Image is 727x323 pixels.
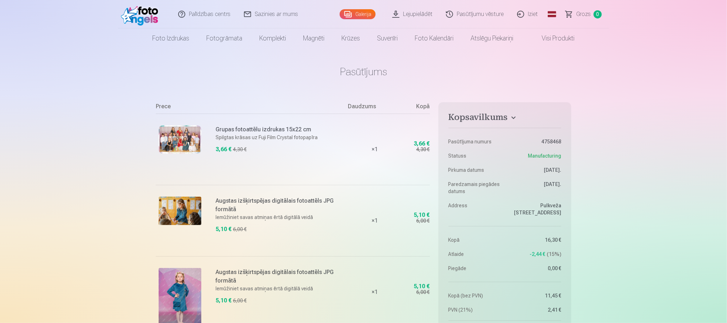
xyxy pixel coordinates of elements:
dt: Pirkuma datums [449,166,502,174]
button: Kopsavilkums [449,112,561,125]
img: /fa1 [121,3,162,26]
div: 4,30 € [416,146,430,153]
span: Grozs [576,10,591,18]
a: Magnēti [295,28,333,48]
dd: 11,45 € [508,292,561,299]
div: Kopā [402,102,430,114]
a: Galerija [340,9,376,19]
div: Daudzums [348,102,402,114]
dt: Pasūtījuma numurs [449,138,502,145]
dd: 0,00 € [508,265,561,272]
div: 5,10 € [216,296,232,305]
div: 5,10 € [216,225,232,234]
div: 5,10 € [414,213,430,217]
dd: [DATE]. [508,181,561,195]
dt: Statuss [449,152,502,159]
a: Atslēgu piekariņi [462,28,522,48]
span: Manufacturing [528,152,561,159]
p: Iemūžiniet savas atmiņas ērtā digitālā veidā [216,285,344,292]
span: 0 [594,10,602,18]
dt: PVN (21%) [449,306,502,313]
h6: Augstas izšķirtspējas digitālais fotoattēls JPG formātā [216,197,344,214]
div: 6,00 € [416,289,430,296]
dt: Atlaide [449,251,502,258]
h6: Grupas fotoattēlu izdrukas 15x22 cm [216,125,344,134]
a: Krūzes [333,28,369,48]
dd: [DATE]. [508,166,561,174]
h6: Augstas izšķirtspējas digitālais fotoattēls JPG formātā [216,268,344,285]
a: Visi produkti [522,28,583,48]
dd: Pulkveža [STREET_ADDRESS] [508,202,561,216]
dt: Piegāde [449,265,502,272]
div: × 1 [348,114,402,185]
div: 6,00 € [233,297,246,304]
dt: Address [449,202,502,216]
div: 6,00 € [233,226,246,233]
dt: Kopā [449,236,502,243]
p: Spilgtas krāsas uz Fuji Film Crystal fotopapīra [216,134,344,141]
a: Suvenīri [369,28,407,48]
dt: Paredzamais piegādes datums [449,181,502,195]
a: Fotogrāmata [198,28,251,48]
span: -2,44 € [530,251,545,258]
dd: 2,41 € [508,306,561,313]
dt: Kopā (bez PVN) [449,292,502,299]
div: 3,66 € [414,142,430,146]
dd: 16,30 € [508,236,561,243]
div: × 1 [348,185,402,256]
p: Iemūžiniet savas atmiņas ērtā digitālā veidā [216,214,344,221]
div: 3,66 € [216,145,232,154]
span: 15 % [547,251,561,258]
h1: Pasūtījums [156,65,571,78]
dd: 4758468 [508,138,561,145]
div: 6,00 € [416,217,430,224]
a: Foto kalendāri [407,28,462,48]
a: Foto izdrukas [144,28,198,48]
div: Prece [156,102,348,114]
div: 5,10 € [414,284,430,289]
div: 4,30 € [233,146,246,153]
a: Komplekti [251,28,295,48]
